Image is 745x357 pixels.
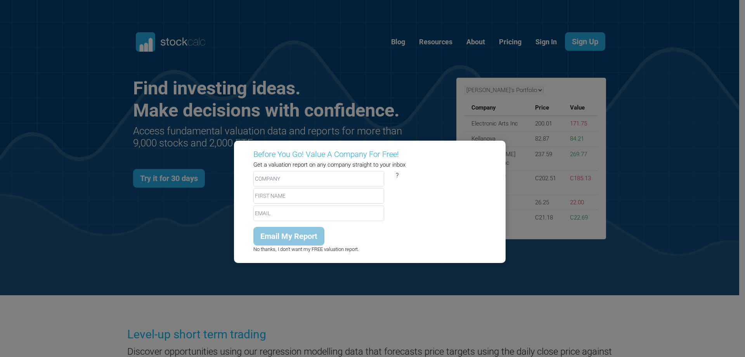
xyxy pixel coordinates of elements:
p: Get a valuation report on any company straight to your inbox [253,160,486,169]
input: EMAIL [253,205,385,221]
input: COMPANY [253,171,385,186]
span: ? [396,172,398,179]
input: FIRST NAME [253,188,385,204]
input: Email My Report [253,227,324,246]
p: No thanks, I don't want my FREE valuation report. [248,246,492,253]
h5: Before You Go! Value A Company For Free! [253,148,486,160]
